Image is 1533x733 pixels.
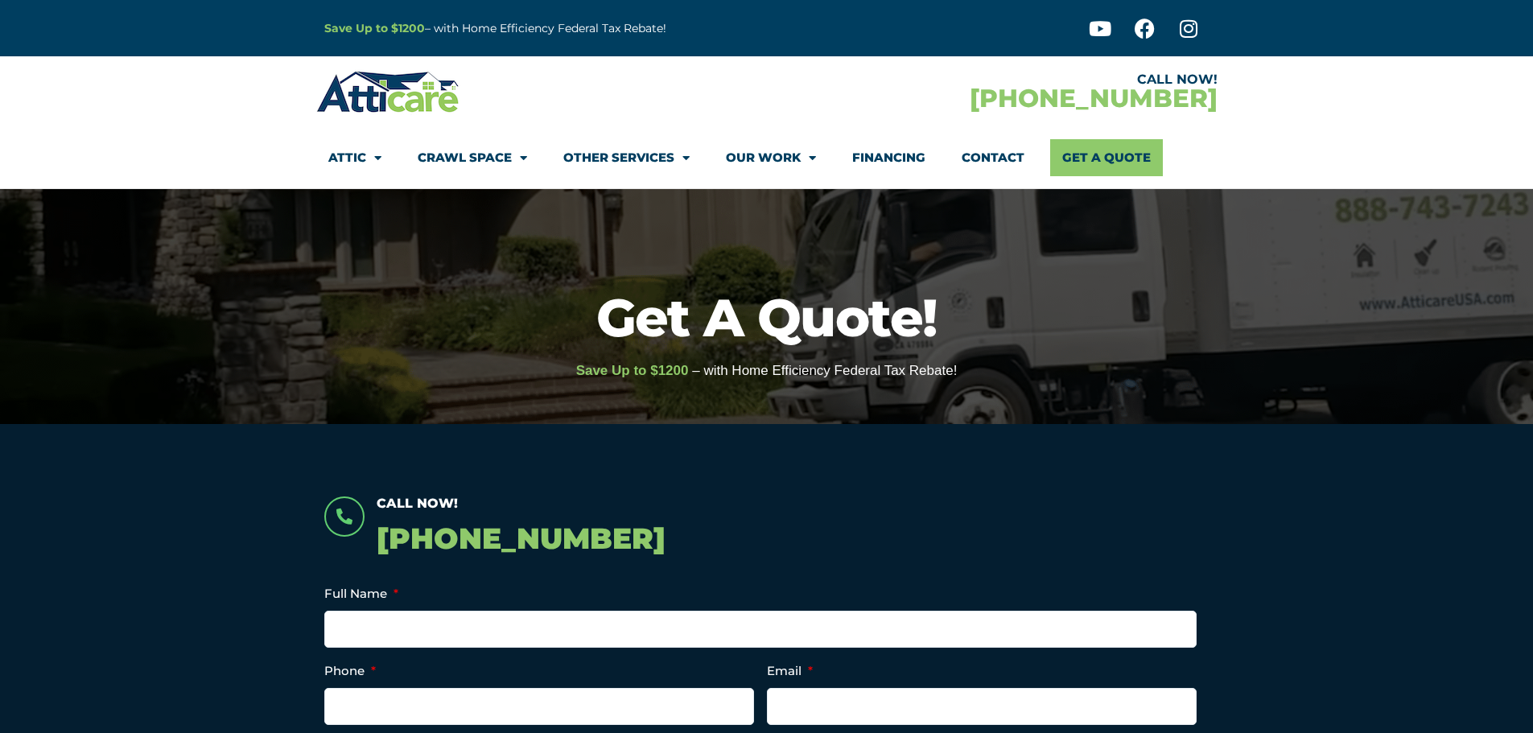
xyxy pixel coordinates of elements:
[324,19,846,38] p: – with Home Efficiency Federal Tax Rebate!
[692,363,957,378] span: – with Home Efficiency Federal Tax Rebate!
[324,586,398,602] label: Full Name
[726,139,816,176] a: Our Work
[767,73,1218,86] div: CALL NOW!
[8,291,1525,344] h1: Get A Quote!
[962,139,1024,176] a: Contact
[328,139,1205,176] nav: Menu
[563,139,690,176] a: Other Services
[324,663,376,679] label: Phone
[377,496,458,511] span: Call Now!
[852,139,925,176] a: Financing
[576,363,689,378] span: Save Up to $1200
[767,663,813,679] label: Email
[418,139,527,176] a: Crawl Space
[328,139,381,176] a: Attic
[1050,139,1163,176] a: Get A Quote
[324,21,425,35] a: Save Up to $1200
